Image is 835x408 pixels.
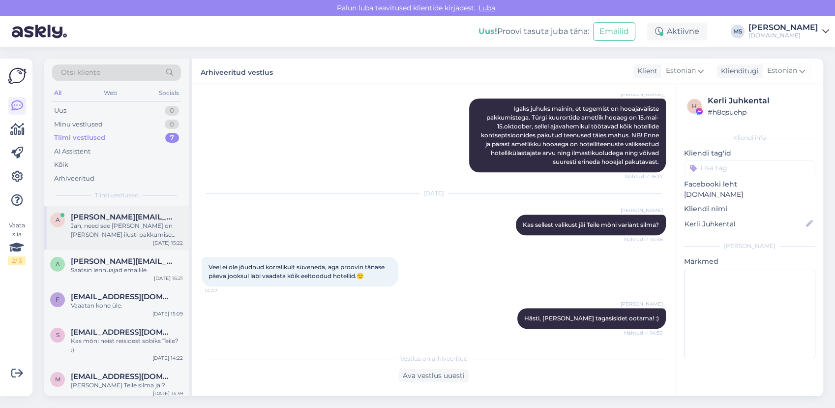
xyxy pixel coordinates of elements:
[400,354,468,363] span: Vestlus on arhiveeritud
[201,64,273,78] label: Arhiveeritud vestlus
[8,66,27,85] img: Askly Logo
[56,296,60,303] span: f
[54,133,105,143] div: Tiimi vestlused
[71,372,173,381] span: Merlemerka@gmail.com
[478,27,497,36] b: Uus!
[102,87,119,99] div: Web
[647,23,707,40] div: Aktiivne
[621,300,663,308] span: [PERSON_NAME]
[165,133,179,143] div: 7
[684,133,815,142] div: Kliendi info
[56,216,60,223] span: a
[54,120,103,129] div: Minu vestlused
[748,31,818,39] div: [DOMAIN_NAME]
[54,106,66,116] div: Uus
[152,310,183,317] div: [DATE] 15:09
[624,329,663,337] span: Nähtud ✓ 14:50
[71,381,183,390] div: [PERSON_NAME] Teile silma jäi?
[52,87,63,99] div: All
[684,160,815,175] input: Lisa tag
[153,390,183,397] div: [DATE] 13:39
[717,66,759,76] div: Klienditugi
[165,120,179,129] div: 0
[684,189,815,200] p: [DOMAIN_NAME]
[481,105,660,165] span: Igaks juhuks mainin, et tegemist on hooajaväliste pakkumistega. Türgi kuurortide ametlik hooaeg o...
[633,66,657,76] div: Klient
[692,102,697,110] span: h
[625,173,663,180] span: Nähtud ✓ 16:37
[478,26,589,37] div: Proovi tasuta juba täna:
[685,219,804,229] input: Lisa nimi
[666,65,696,76] span: Estonian
[624,236,663,243] span: Nähtud ✓ 14:46
[157,87,181,99] div: Socials
[767,65,797,76] span: Estonian
[95,191,139,200] span: Tiimi vestlused
[708,95,812,107] div: Kerli Juhkental
[684,179,815,189] p: Facebooki leht
[748,24,818,31] div: [PERSON_NAME]
[8,221,26,265] div: Vaata siia
[71,266,183,275] div: Saatsin lennuajad emailile.
[523,221,659,228] span: Kas sellest valikust jäi Teile mõni variant silma?
[56,260,60,268] span: a
[684,242,815,251] div: [PERSON_NAME]
[621,91,663,98] span: [PERSON_NAME]
[61,67,100,78] span: Otsi kliente
[56,331,60,339] span: s
[399,369,469,382] div: Ava vestlus uuesti
[55,376,60,383] span: M
[71,328,173,337] span: sirli.perillus@gmail.com
[153,239,183,247] div: [DATE] 15:22
[476,3,498,12] span: Luba
[154,275,183,282] div: [DATE] 15:21
[152,354,183,362] div: [DATE] 14:22
[684,204,815,214] p: Kliendi nimi
[209,263,386,280] span: Veel ei ole jõudnud korralikult süveneda, aga proovin tänase päeva jooksul läbi vaadata kõik eelt...
[708,107,812,118] div: # h8qsuehp
[731,25,745,38] div: MS
[71,292,173,301] span: felikavendel35@gmail.com
[71,221,183,239] div: Jah, need see [PERSON_NAME] on [PERSON_NAME] ilusti pakkumise juures :)
[524,314,659,322] span: Hästi, [PERSON_NAME] tagasisidet ootama! :)
[71,213,173,221] span: angela.tammekivi@gmail.com
[71,337,183,354] div: Kas mõni neist reisidest sobiks Teile? :)
[593,22,635,41] button: Emailid
[748,24,829,39] a: [PERSON_NAME][DOMAIN_NAME]
[8,256,26,265] div: 2 / 3
[54,160,68,170] div: Kõik
[165,106,179,116] div: 0
[684,256,815,267] p: Märkmed
[71,301,183,310] div: Vaaatan kohe üle.
[54,174,94,184] div: Arhiveeritud
[205,287,241,294] span: 14:47
[202,189,666,198] div: [DATE]
[684,148,815,158] p: Kliendi tag'id
[54,147,90,157] div: AI Assistent
[621,207,663,214] span: [PERSON_NAME]
[71,257,173,266] span: andres.kokk@gmail.com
